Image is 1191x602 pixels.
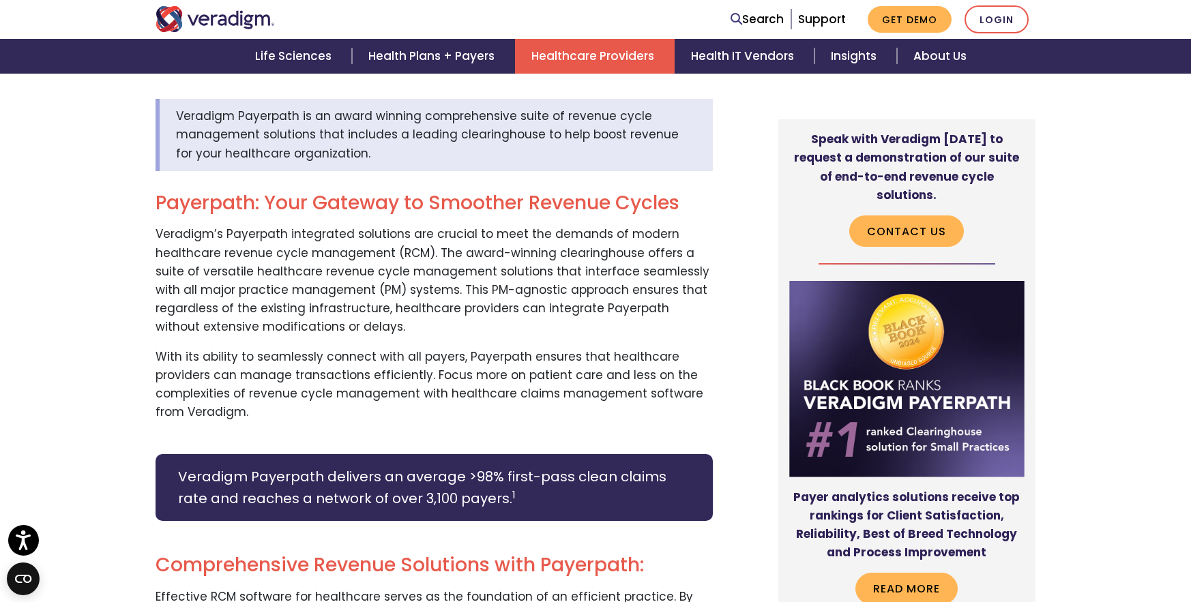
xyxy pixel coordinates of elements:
a: Life Sciences [239,39,352,74]
p: With its ability to seamlessly connect with all payers, Payerpath ensures that healthcare provide... [156,348,713,422]
span: Veradigm Payerpath is an award winning comprehensive suite of revenue cycle management solutions ... [176,108,679,161]
a: Get Demo [868,6,952,33]
h2: Comprehensive Revenue Solutions with Payerpath: [156,554,713,577]
strong: Speak with Veradigm [DATE] to request a demonstration of our suite of end-to-end revenue cycle so... [794,131,1019,203]
a: Insights [814,39,897,74]
iframe: Drift Chat Widget [929,517,1175,586]
a: Healthcare Providers [515,39,675,74]
a: Health Plans + Payers [352,39,515,74]
a: Support [798,11,846,27]
h2: Payerpath: Your Gateway to Smoother Revenue Cycles [156,192,713,215]
strong: Payer analytics solutions receive top rankings for Client Satisfaction, Reliability, Best of Bree... [793,488,1020,560]
a: Search [731,10,784,29]
a: Login [965,5,1029,33]
p: Veradigm Payerpath delivers an average >98% first-pass clean claims rate and reaches a network of... [178,467,666,508]
a: Contact Us [849,215,964,247]
p: Veradigm’s Payerpath integrated solutions are crucial to meet the demands of modern healthcare re... [156,225,713,336]
button: Open CMP widget [7,562,40,595]
a: About Us [897,39,983,74]
a: Health IT Vendors [675,39,814,74]
img: Veradigm logo [156,6,275,32]
sup: 1 [512,487,516,502]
